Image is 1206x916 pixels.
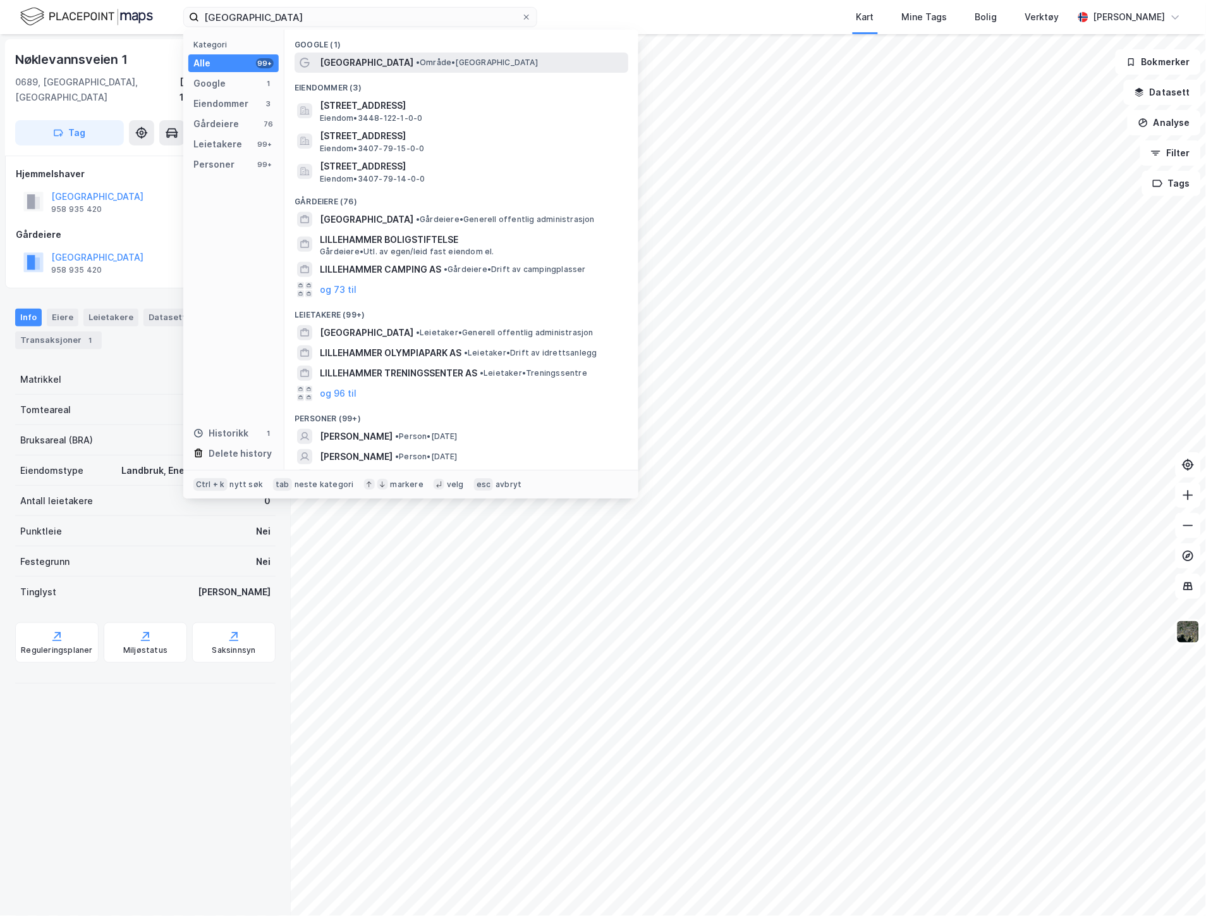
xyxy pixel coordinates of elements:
div: Delete history [209,446,272,461]
div: esc [474,478,494,491]
div: Gårdeiere (76) [284,187,638,209]
span: Eiendom • 3407-79-14-0-0 [320,174,425,184]
div: Reguleringsplaner [21,645,92,655]
div: 958 935 420 [51,204,102,214]
div: neste kategori [295,480,354,490]
div: Tinglyst [20,585,56,600]
div: Personer (99+) [284,404,638,426]
button: Datasett [1124,80,1201,105]
div: [GEOGRAPHIC_DATA], 165/1 [180,75,276,105]
span: Person • [DATE] [395,431,458,442]
div: Transaksjoner [15,331,102,349]
div: Google (1) [284,30,638,53]
div: Info [15,309,42,326]
div: Eiendommer (3) [284,73,638,96]
span: • [480,368,484,378]
div: nytt søk [230,480,264,490]
iframe: Chat Widget [1143,855,1206,916]
span: Leietaker • Generell offentlig administrasjon [416,328,594,338]
div: Saksinnsyn [212,645,256,655]
div: Kontrollprogram for chat [1143,855,1206,916]
span: • [416,58,420,67]
div: Bruksareal (BRA) [20,433,93,448]
div: Hjemmelshaver [16,166,275,182]
input: Søk på adresse, matrikkel, gårdeiere, leietakere eller personer [199,8,521,27]
span: Gårdeiere • Utl. av egen/leid fast eiendom el. [320,247,494,257]
div: Mine Tags [902,9,947,25]
button: og 96 til [320,386,356,401]
div: Antall leietakere [20,493,93,509]
div: Eiendomstype [20,463,83,478]
img: logo.f888ab2527a4732fd821a326f86c7f29.svg [20,6,153,28]
button: Bokmerker [1116,49,1201,75]
div: Datasett [143,309,191,326]
div: Matrikkel [20,372,61,387]
span: Leietaker • Treningssentre [480,368,587,378]
div: 1 [264,428,274,438]
span: Eiendom • 3407-79-15-0-0 [320,144,424,154]
span: Eiendom • 3448-122-1-0-0 [320,113,422,123]
span: • [395,431,399,441]
div: Google [193,76,226,91]
span: • [416,328,420,337]
div: Gårdeiere [16,227,275,242]
div: Gårdeiere [193,116,239,132]
span: LILLEHAMMER CAMPING AS [320,262,441,277]
span: [GEOGRAPHIC_DATA] [320,55,413,70]
span: [STREET_ADDRESS] [320,159,623,174]
div: Bolig [975,9,997,25]
span: LILLEHAMMER TRENINGSSENTER AS [320,366,477,381]
div: Verktøy [1025,9,1059,25]
div: Punktleie [20,524,62,539]
div: Historikk [193,426,248,441]
span: [GEOGRAPHIC_DATA] [320,212,413,227]
div: Nei [256,554,271,569]
button: Filter [1140,140,1201,166]
span: Gårdeiere • Drift av campingplasser [444,264,586,275]
div: 1 [264,78,274,89]
div: 1 [84,334,97,347]
span: • [444,264,448,274]
div: tab [273,478,292,491]
div: 99+ [256,58,274,68]
div: markere [391,480,423,490]
div: velg [447,480,464,490]
div: [PERSON_NAME] [1093,9,1166,25]
div: 958 935 420 [51,265,102,275]
div: Leietakere (99+) [284,300,638,323]
span: • [464,348,468,357]
div: 99+ [256,139,274,149]
div: Ctrl + k [193,478,228,491]
span: Område • [GEOGRAPHIC_DATA] [416,58,538,68]
div: 0 [264,493,271,509]
div: Nei [256,524,271,539]
div: Kart [856,9,874,25]
div: 76 [264,119,274,129]
div: Eiendommer [193,96,248,111]
span: Person • [DATE] [395,452,458,462]
button: Tags [1142,171,1201,196]
div: Leietakere [193,137,242,152]
span: [PERSON_NAME] [320,449,393,464]
span: LILLEHAMMER OLYMPIAPARK AS [320,345,461,361]
div: Eiere [47,309,78,326]
span: • [416,214,420,224]
div: 99+ [256,159,274,170]
span: [STREET_ADDRESS] [320,98,623,113]
span: [STREET_ADDRESS] [320,128,623,144]
button: Analyse [1128,110,1201,135]
div: 3 [264,99,274,109]
div: Leietakere [83,309,138,326]
div: avbryt [496,480,521,490]
span: Gårdeiere • Generell offentlig administrasjon [416,214,595,225]
span: LILLEHAMMER BOLIGSTIFTELSE [320,232,623,247]
div: Nøklevannsveien 1 [15,49,130,70]
div: Alle [193,56,210,71]
span: Leietaker • Drift av idrettsanlegg [464,348,597,358]
div: Personer [193,157,234,172]
button: og 73 til [320,282,356,297]
div: Kategori [193,40,279,49]
div: [PERSON_NAME] [198,585,271,600]
span: [GEOGRAPHIC_DATA] [320,325,413,340]
div: Miljøstatus [123,645,167,655]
